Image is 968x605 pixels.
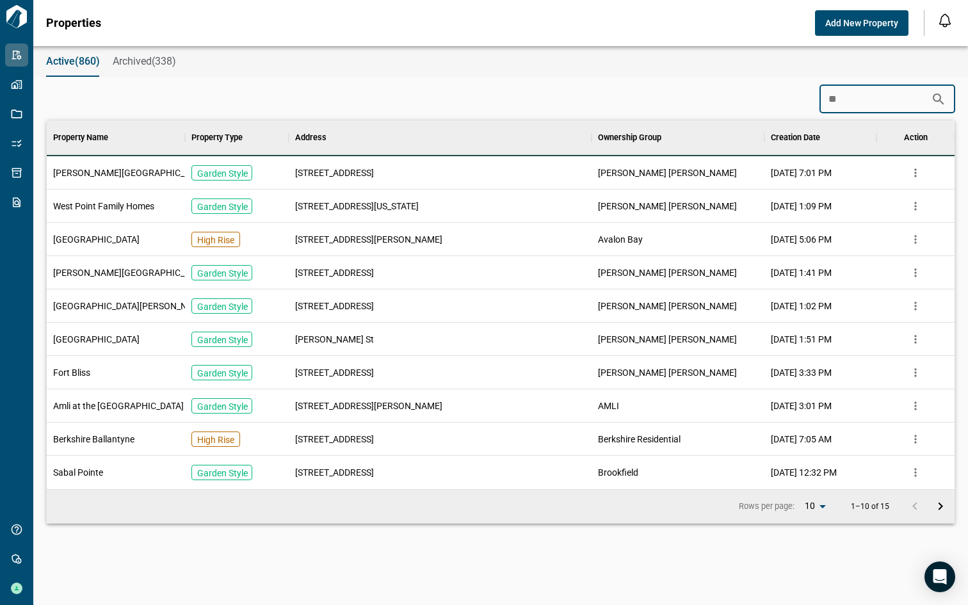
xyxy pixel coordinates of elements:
[906,197,925,216] button: more
[928,494,953,519] button: Go to next page
[197,234,234,246] p: High Rise
[295,266,374,279] span: [STREET_ADDRESS]
[53,266,208,279] span: [PERSON_NAME][GEOGRAPHIC_DATA]
[771,433,832,446] span: [DATE] 7:05 AM
[295,466,374,479] span: [STREET_ADDRESS]
[46,17,101,29] span: Properties
[53,166,208,179] span: [PERSON_NAME][GEOGRAPHIC_DATA]
[197,400,248,413] p: Garden Style
[295,166,374,179] span: [STREET_ADDRESS]
[185,120,289,156] div: Property Type
[295,399,442,412] span: [STREET_ADDRESS][PERSON_NAME]
[197,300,248,313] p: Garden Style
[771,466,837,479] span: [DATE] 12:32 PM
[46,55,100,68] span: Active(860)
[904,120,928,156] div: Action
[906,163,925,182] button: more
[825,17,898,29] span: Add New Property
[289,120,592,156] div: Address
[906,363,925,382] button: more
[771,266,832,279] span: [DATE] 1:41 PM
[800,497,830,515] div: 10
[598,366,737,379] span: [PERSON_NAME] [PERSON_NAME]
[197,467,248,480] p: Garden Style
[191,120,243,156] div: Property Type
[295,200,419,213] span: [STREET_ADDRESS][US_STATE]
[771,120,820,156] div: Creation Date
[113,55,176,68] span: Archived(338)
[771,300,832,312] span: [DATE] 1:02 PM
[906,296,925,316] button: more
[197,334,248,346] p: Garden Style
[771,233,832,246] span: [DATE] 5:06 PM
[197,367,248,380] p: Garden Style
[598,120,661,156] div: Ownership Group
[598,300,737,312] span: [PERSON_NAME] [PERSON_NAME]
[53,399,184,412] span: Amli at the [GEOGRAPHIC_DATA]
[197,433,234,446] p: High Rise
[815,10,908,36] button: Add New Property
[197,267,248,280] p: Garden Style
[53,466,103,479] span: Sabal Pointe
[906,463,925,482] button: more
[197,200,248,213] p: Garden Style
[197,167,248,180] p: Garden Style
[876,120,955,156] div: Action
[598,333,737,346] span: [PERSON_NAME] [PERSON_NAME]
[295,300,374,312] span: [STREET_ADDRESS]
[295,120,327,156] div: Address
[598,233,643,246] span: Avalon Bay
[598,433,681,446] span: Berkshire Residential
[924,561,955,592] div: Open Intercom Messenger
[771,399,832,412] span: [DATE] 3:01 PM
[295,233,442,246] span: [STREET_ADDRESS][PERSON_NAME]
[592,120,764,156] div: Ownership Group
[598,466,638,479] span: Brookfield
[906,263,925,282] button: more
[906,396,925,415] button: more
[295,433,374,446] span: [STREET_ADDRESS]
[53,366,90,379] span: Fort Bliss
[739,501,795,512] p: Rows per page:
[47,120,185,156] div: Property Name
[53,333,140,346] span: [GEOGRAPHIC_DATA]
[598,399,619,412] span: AMLI
[295,366,374,379] span: [STREET_ADDRESS]
[771,200,832,213] span: [DATE] 1:09 PM
[771,366,832,379] span: [DATE] 3:33 PM
[53,433,134,446] span: Berkshire Ballantyne
[598,200,737,213] span: [PERSON_NAME] [PERSON_NAME]
[906,230,925,249] button: more
[771,333,832,346] span: [DATE] 1:51 PM
[851,503,889,511] p: 1–10 of 15
[53,300,208,312] span: [GEOGRAPHIC_DATA][PERSON_NAME]
[764,120,877,156] div: Creation Date
[33,46,968,77] div: base tabs
[53,233,140,246] span: [GEOGRAPHIC_DATA]
[906,430,925,449] button: more
[598,166,737,179] span: [PERSON_NAME] [PERSON_NAME]
[53,120,108,156] div: Property Name
[295,333,374,346] span: [PERSON_NAME] St
[53,200,154,213] span: West Point Family Homes
[906,330,925,349] button: more
[935,10,955,31] button: Open notification feed
[598,266,737,279] span: [PERSON_NAME] [PERSON_NAME]
[771,166,832,179] span: [DATE] 7:01 PM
